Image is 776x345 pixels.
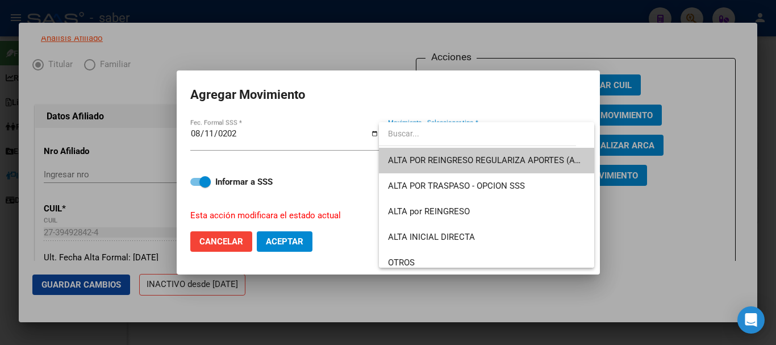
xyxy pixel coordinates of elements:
[737,306,765,334] div: Open Intercom Messenger
[388,155,590,165] span: ALTA POR REINGRESO REGULARIZA APORTES (AFIP)
[379,122,576,146] input: dropdown search
[388,232,475,242] span: ALTA INICIAL DIRECTA
[388,257,415,268] span: OTROS
[388,181,525,191] span: ALTA POR TRASPASO - OPCION SSS
[388,206,470,217] span: ALTA por REINGRESO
